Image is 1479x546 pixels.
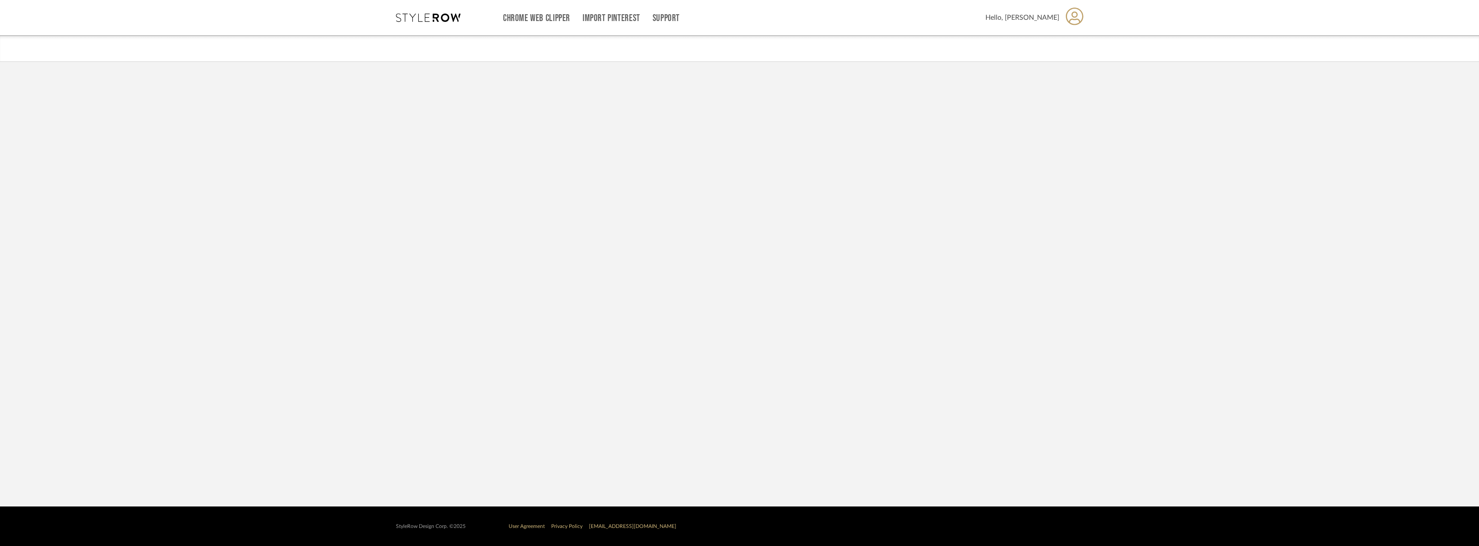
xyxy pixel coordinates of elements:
[396,523,466,530] div: StyleRow Design Corp. ©2025
[509,524,545,529] a: User Agreement
[589,524,676,529] a: [EMAIL_ADDRESS][DOMAIN_NAME]
[985,12,1059,23] span: Hello, [PERSON_NAME]
[551,524,583,529] a: Privacy Policy
[583,15,640,22] a: Import Pinterest
[653,15,680,22] a: Support
[503,15,570,22] a: Chrome Web Clipper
